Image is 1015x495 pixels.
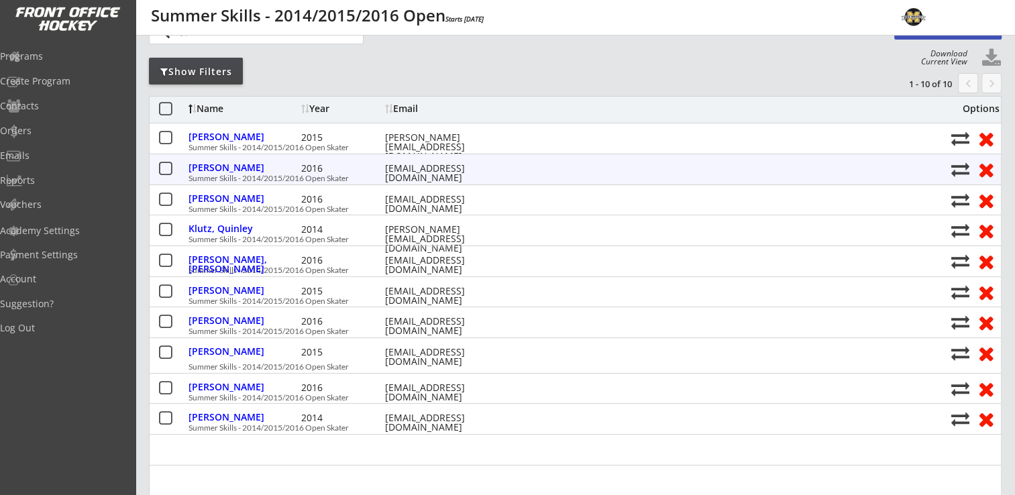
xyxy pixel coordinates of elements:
div: 2014 [301,413,382,423]
div: [EMAIL_ADDRESS][DOMAIN_NAME] [385,286,506,305]
div: Summer Skills - 2014/2015/2016 Open Skater [189,266,944,274]
div: Summer Skills - 2014/2015/2016 Open Skater [189,297,944,305]
button: Remove from roster (no refund) [973,128,998,149]
div: 2015 [301,347,382,357]
div: Options [951,104,999,113]
div: Summer Skills - 2014/2015/2016 Open Skater [189,327,944,335]
div: Name [189,104,298,113]
div: [EMAIL_ADDRESS][DOMAIN_NAME] [385,383,506,402]
div: [PERSON_NAME], [PERSON_NAME] [189,255,298,274]
div: [EMAIL_ADDRESS][DOMAIN_NAME] [385,195,506,213]
div: Klutz, Quinley [189,224,298,233]
div: [PERSON_NAME] [189,382,298,392]
button: Remove from roster (no refund) [973,408,998,429]
div: 2014 [301,225,382,234]
div: Summer Skills - 2014/2015/2016 Open Skater [189,235,944,243]
div: Year [301,104,382,113]
div: Summer Skills - 2014/2015/2016 Open Skater [189,174,944,182]
div: Summer Skills - 2014/2015/2016 Open Skater [189,363,944,371]
button: Remove from roster (no refund) [973,282,998,302]
div: [PERSON_NAME][EMAIL_ADDRESS][DOMAIN_NAME] [385,225,506,253]
em: Starts [DATE] [445,14,484,23]
div: 2016 [301,317,382,326]
button: Move player [951,252,969,270]
div: [EMAIL_ADDRESS][DOMAIN_NAME] [385,164,506,182]
button: Remove from roster (no refund) [973,312,998,333]
div: [PERSON_NAME] [189,412,298,422]
button: Move player [951,221,969,239]
div: Summer Skills - 2014/2015/2016 Open Skater [189,205,944,213]
button: Move player [951,380,969,398]
div: 2016 [301,383,382,392]
button: Remove from roster (no refund) [973,343,998,364]
button: Remove from roster (no refund) [973,159,998,180]
div: Summer Skills - 2014/2015/2016 Open Skater [189,424,944,432]
div: 2015 [301,133,382,142]
button: Remove from roster (no refund) [973,378,998,399]
div: [PERSON_NAME] [189,286,298,295]
button: Remove from roster (no refund) [973,220,998,241]
div: Download Current View [914,50,967,66]
button: Click to download full roster. Your browser settings may try to block it, check your security set... [981,48,1002,68]
button: Move player [951,410,969,428]
div: Summer Skills - 2014/2015/2016 Open Skater [189,144,944,152]
button: Move player [951,191,969,209]
div: [EMAIL_ADDRESS][DOMAIN_NAME] [385,347,506,366]
div: 1 - 10 of 10 [882,78,952,90]
button: Remove from roster (no refund) [973,251,998,272]
div: [PERSON_NAME] [189,163,298,172]
div: Show Filters [149,65,243,78]
button: keyboard_arrow_right [981,73,1002,93]
button: Move player [951,283,969,301]
div: 2016 [301,256,382,265]
div: 2015 [301,286,382,296]
div: 2016 [301,164,382,173]
div: [PERSON_NAME] [189,132,298,142]
div: Summer Skills - 2014/2015/2016 Open Skater [189,394,944,402]
button: Move player [951,129,969,148]
button: chevron_left [958,73,978,93]
div: [PERSON_NAME] [189,347,298,356]
div: 2016 [301,195,382,204]
button: Remove from roster (no refund) [973,190,998,211]
div: [PERSON_NAME] [189,316,298,325]
div: [EMAIL_ADDRESS][DOMAIN_NAME] [385,413,506,432]
button: Move player [951,313,969,331]
div: Email [385,104,506,113]
button: Move player [951,344,969,362]
button: Move player [951,160,969,178]
div: [PERSON_NAME][EMAIL_ADDRESS][DOMAIN_NAME] [385,133,506,161]
div: [EMAIL_ADDRESS][DOMAIN_NAME] [385,317,506,335]
div: [PERSON_NAME] [189,194,298,203]
div: [EMAIL_ADDRESS][DOMAIN_NAME] [385,256,506,274]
